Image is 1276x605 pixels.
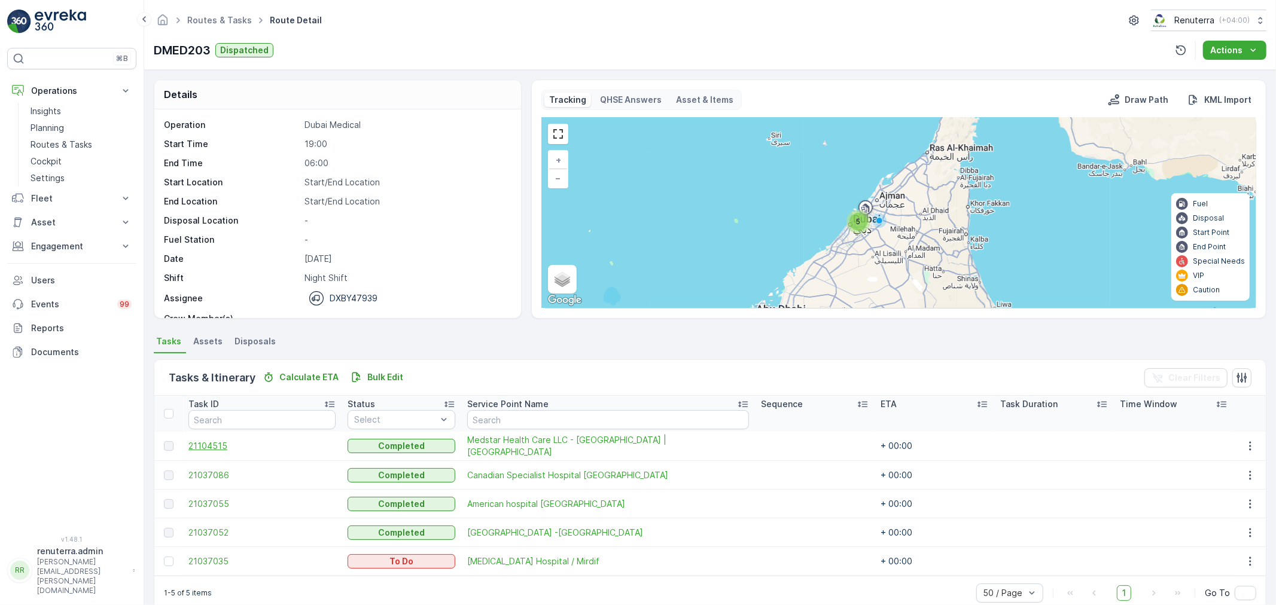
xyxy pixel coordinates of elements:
p: Time Window [1120,398,1177,410]
p: VIP [1193,271,1204,280]
p: Engagement [31,240,112,252]
p: DXBY47939 [330,292,377,304]
span: Go To [1205,587,1230,599]
button: Completed [348,439,455,453]
span: Medstar Health Care LLC - [GEOGRAPHIC_DATA] | [GEOGRAPHIC_DATA] [467,434,749,458]
button: Asset [7,210,136,234]
p: Task ID [188,398,219,410]
p: ⌘B [116,54,128,63]
div: RR [10,561,29,580]
p: Documents [31,346,132,358]
a: American Hospital -Oud Mehta [467,527,749,539]
p: Details [164,87,197,102]
button: Dispatched [215,43,273,57]
span: [GEOGRAPHIC_DATA] -[GEOGRAPHIC_DATA] [467,527,749,539]
a: 21037035 [188,555,336,567]
button: Completed [348,525,455,540]
a: Users [7,268,136,292]
p: Select [354,414,437,426]
button: Clear Filters [1144,368,1228,387]
td: + 00:00 [875,461,994,490]
p: 1-5 of 5 items [164,588,212,598]
a: HMS Hospital / Mirdif [467,555,749,567]
p: Calculate ETA [279,371,339,383]
span: Assets [193,335,223,347]
div: Toggle Row Selected [164,528,173,537]
a: Layers [549,266,575,292]
p: Night Shift [304,272,508,284]
p: Completed [378,469,425,481]
p: Settings [31,172,65,184]
p: Start Point [1193,228,1229,237]
button: RRrenuterra.admin[PERSON_NAME][EMAIL_ADDRESS][PERSON_NAME][DOMAIN_NAME] [7,545,136,595]
td: + 00:00 [875,432,994,461]
a: Cockpit [26,153,136,170]
button: Completed [348,497,455,511]
button: Completed [348,468,455,482]
a: Canadian Specialist Hospital Al Ghurair [467,469,749,481]
p: Sequence [761,398,803,410]
span: American hospital [GEOGRAPHIC_DATA] [467,498,749,510]
a: American hospital Nad al Sheba [467,498,749,510]
p: Tracking [549,94,586,106]
span: [MEDICAL_DATA] Hospital / Mirdif [467,555,749,567]
span: Tasks [156,335,181,347]
span: 1 [1117,585,1131,601]
div: 0 [542,118,1256,308]
p: Actions [1210,44,1242,56]
p: Operations [31,85,112,97]
p: Assignee [164,292,203,304]
p: Date [164,253,300,265]
p: Events [31,298,110,310]
p: Disposal [1193,213,1224,223]
td: + 00:00 [875,518,994,547]
span: 21037055 [188,498,336,510]
p: renuterra.admin [37,545,127,557]
p: Renuterra [1174,14,1214,26]
a: Homepage [156,18,169,28]
p: Start Location [164,176,300,188]
p: Planning [31,122,64,134]
a: Medstar Health Care LLC - Gulf Towers | Oud Mehta [467,434,749,458]
p: QHSE Answers [601,94,662,106]
p: Disposal Location [164,215,300,227]
p: ETA [881,398,897,410]
p: [DATE] [304,253,508,265]
p: Dispatched [220,44,269,56]
div: Toggle Row Selected [164,499,173,509]
p: Crew Member(s) [164,313,300,325]
span: 5 [856,217,860,226]
a: Planning [26,120,136,136]
p: Reports [31,322,132,334]
a: Insights [26,103,136,120]
div: Toggle Row Selected [164,557,173,566]
td: + 00:00 [875,547,994,576]
button: Operations [7,79,136,103]
a: Zoom Out [549,169,567,187]
p: 06:00 [304,157,508,169]
a: Reports [7,316,136,340]
p: Draw Path [1125,94,1168,106]
p: DMED203 [154,41,211,59]
p: Tasks & Itinerary [169,369,255,386]
p: Fuel [1193,199,1208,209]
p: Routes & Tasks [31,139,92,151]
p: To Do [389,555,413,567]
p: Completed [378,527,425,539]
p: Asset & Items [677,94,734,106]
p: End Location [164,195,300,207]
a: Events99 [7,292,136,316]
p: End Time [164,157,300,169]
div: Toggle Row Selected [164,441,173,451]
p: Operation [164,119,300,131]
span: − [555,173,561,183]
img: Google [545,292,584,308]
span: 21104515 [188,440,336,452]
a: Open this area in Google Maps (opens a new window) [545,292,584,308]
a: Routes & Tasks [187,15,252,25]
p: Fuel Station [164,234,300,246]
p: Task Duration [1000,398,1058,410]
button: Actions [1203,41,1266,60]
a: 21037086 [188,469,336,481]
